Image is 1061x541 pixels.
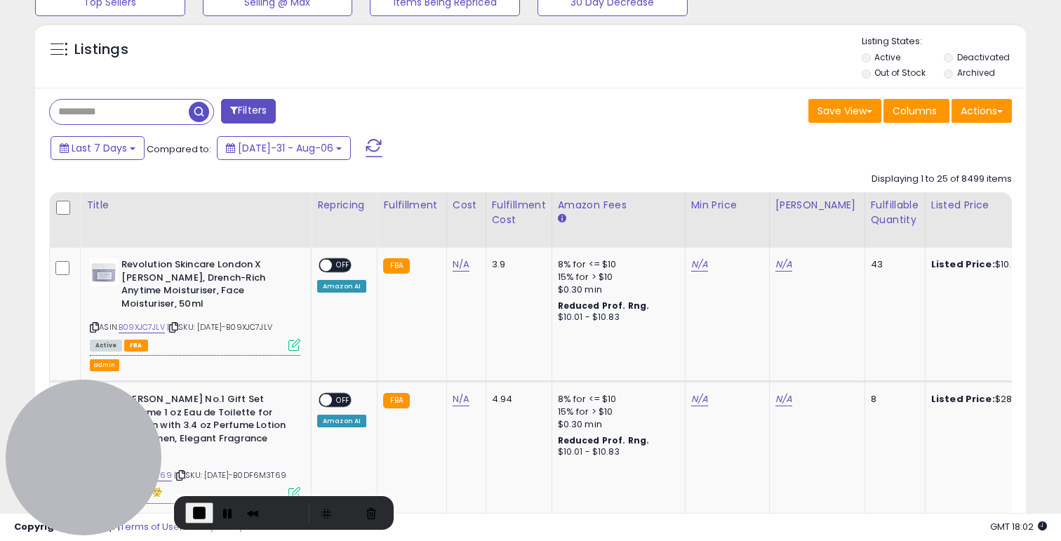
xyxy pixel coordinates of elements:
[558,393,674,406] div: 8% for <= $10
[492,198,546,227] div: Fulfillment Cost
[317,280,366,293] div: Amazon AI
[931,198,1053,213] div: Listed Price
[383,198,440,213] div: Fulfillment
[221,99,276,123] button: Filters
[691,392,708,406] a: N/A
[990,520,1047,533] span: 2025-08-14 18:02 GMT
[558,406,674,418] div: 15% for > $10
[957,51,1010,63] label: Deactivated
[558,300,650,312] b: Reduced Prof. Rng.
[952,99,1012,123] button: Actions
[174,469,286,481] span: | SKU: [DATE]-B0DF6M3T69
[332,260,354,272] span: OFF
[558,271,674,283] div: 15% for > $10
[883,99,949,123] button: Columns
[872,173,1012,186] div: Displaying 1 to 25 of 8499 items
[931,258,995,271] b: Listed Price:
[558,283,674,296] div: $0.30 min
[862,35,1027,48] p: Listing States:
[874,51,900,63] label: Active
[332,394,354,406] span: OFF
[558,198,679,213] div: Amazon Fees
[167,321,272,333] span: | SKU: [DATE]-B09XJC7JLV
[931,393,1048,406] div: $28.49
[317,415,366,427] div: Amazon AI
[957,67,995,79] label: Archived
[453,258,469,272] a: N/A
[90,258,300,349] div: ASIN:
[893,104,937,118] span: Columns
[691,198,763,213] div: Min Price
[558,434,650,446] b: Reduced Prof. Rng.
[558,312,674,323] div: $10.01 - $10.83
[317,198,371,213] div: Repricing
[148,487,163,497] i: hazardous material
[558,418,674,431] div: $0.30 min
[119,321,165,333] a: B09XJC7JLV
[72,141,127,155] span: Last 7 Days
[124,340,148,352] span: FBA
[558,213,566,225] small: Amazon Fees.
[931,392,995,406] b: Listed Price:
[121,258,292,314] b: Revolution Skincare London X [PERSON_NAME], Drench-Rich Anytime Moisturiser, Face Moisturiser, 50ml
[90,359,119,371] button: admin
[871,258,914,271] div: 43
[775,392,792,406] a: N/A
[121,393,292,462] b: [PERSON_NAME] No.1 Gift Set Perfume 1 oz Eau de Toilette for Women with 3.4 oz Perfume Lotion for...
[871,198,919,227] div: Fulfillable Quantity
[217,136,351,160] button: [DATE]-31 - Aug-06
[808,99,881,123] button: Save View
[874,67,926,79] label: Out of Stock
[453,392,469,406] a: N/A
[453,198,480,213] div: Cost
[90,340,122,352] span: All listings currently available for purchase on Amazon
[86,198,305,213] div: Title
[691,258,708,272] a: N/A
[74,40,128,60] h5: Listings
[931,258,1048,271] div: $10.73
[383,258,409,274] small: FBA
[871,393,914,406] div: 8
[558,446,674,458] div: $10.01 - $10.83
[147,142,211,156] span: Compared to:
[90,258,118,286] img: 31UV02XQbeL._SL40_.jpg
[383,393,409,408] small: FBA
[492,258,541,271] div: 3.9
[238,141,333,155] span: [DATE]-31 - Aug-06
[492,393,541,406] div: 4.94
[775,258,792,272] a: N/A
[775,198,859,213] div: [PERSON_NAME]
[51,136,145,160] button: Last 7 Days
[558,258,674,271] div: 8% for <= $10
